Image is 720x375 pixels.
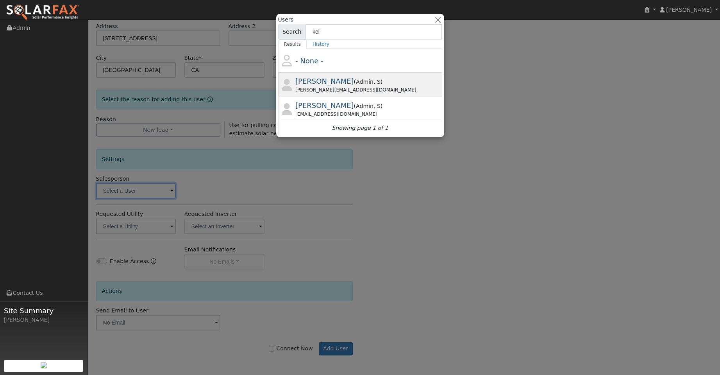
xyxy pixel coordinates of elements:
span: ( ) [354,103,383,109]
span: - None - [295,57,323,65]
img: retrieve [41,362,47,368]
div: [PERSON_NAME] [4,316,84,324]
div: [EMAIL_ADDRESS][DOMAIN_NAME] [295,111,440,118]
span: Admin [356,79,373,85]
span: Search [278,24,306,39]
a: Results [278,39,307,49]
div: [PERSON_NAME][EMAIL_ADDRESS][DOMAIN_NAME] [295,86,440,93]
span: [PERSON_NAME] [295,77,354,85]
img: SolarFax [6,4,79,21]
span: Users [278,16,293,24]
span: [PERSON_NAME] [666,7,712,13]
i: Showing page 1 of 1 [332,124,388,132]
a: History [307,39,335,49]
span: [PERSON_NAME] [295,101,354,109]
span: Salesperson [373,79,381,85]
span: Salesperson [373,103,381,109]
span: Site Summary [4,305,84,316]
span: ( ) [354,79,383,85]
span: Admin [356,103,373,109]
